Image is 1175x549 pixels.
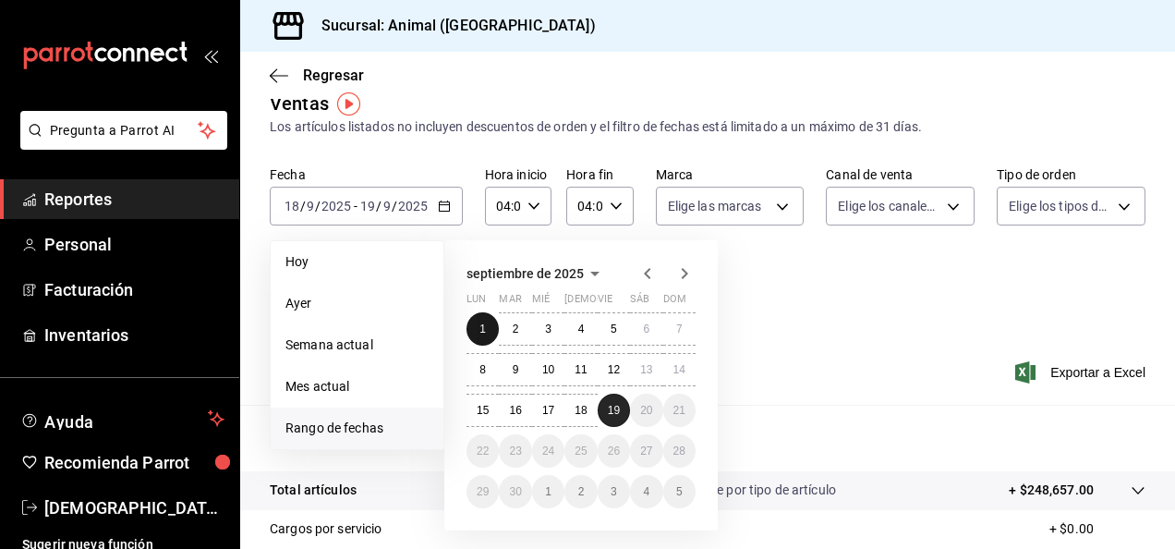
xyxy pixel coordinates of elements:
[466,394,499,427] button: 15 de septiembre de 2025
[13,134,227,153] a: Pregunta a Parrot AI
[545,485,551,498] abbr: 1 de octubre de 2025
[44,232,224,257] span: Personal
[321,199,352,213] input: ----
[542,445,554,457] abbr: 24 de septiembre de 2025
[643,323,649,335] abbr: 6 de septiembre de 2025
[532,434,564,468] button: 24 de septiembre de 2025
[479,363,486,376] abbr: 8 de septiembre de 2025
[532,312,564,346] button: 3 de septiembre de 2025
[20,111,227,150] button: Pregunta a Parrot AI
[608,404,620,417] abbr: 19 de septiembre de 2025
[640,404,652,417] abbr: 20 de septiembre de 2025
[663,312,696,346] button: 7 de septiembre de 2025
[564,475,597,508] button: 2 de octubre de 2025
[303,67,364,84] span: Regresar
[640,363,652,376] abbr: 13 de septiembre de 2025
[656,168,805,181] label: Marca
[608,363,620,376] abbr: 12 de septiembre de 2025
[676,323,683,335] abbr: 7 de septiembre de 2025
[1049,519,1145,539] p: + $0.00
[270,90,329,117] div: Ventas
[578,323,585,335] abbr: 4 de septiembre de 2025
[663,394,696,427] button: 21 de septiembre de 2025
[466,262,606,285] button: septiembre de 2025
[663,434,696,468] button: 28 de septiembre de 2025
[44,408,200,430] span: Ayuda
[270,481,357,500] p: Total artículos
[509,445,521,457] abbr: 23 de septiembre de 2025
[630,434,662,468] button: 27 de septiembre de 2025
[485,168,551,181] label: Hora inicio
[337,92,360,116] img: Tooltip marker
[285,419,429,438] span: Rango de fechas
[564,353,597,386] button: 11 de septiembre de 2025
[575,445,587,457] abbr: 25 de septiembre de 2025
[630,475,662,508] button: 4 de octubre de 2025
[598,312,630,346] button: 5 de septiembre de 2025
[354,199,357,213] span: -
[838,197,940,215] span: Elige los canales de venta
[532,394,564,427] button: 17 de septiembre de 2025
[285,335,429,355] span: Semana actual
[564,293,673,312] abbr: jueves
[630,353,662,386] button: 13 de septiembre de 2025
[532,353,564,386] button: 10 de septiembre de 2025
[513,363,519,376] abbr: 9 de septiembre de 2025
[499,353,531,386] button: 9 de septiembre de 2025
[640,445,652,457] abbr: 27 de septiembre de 2025
[466,475,499,508] button: 29 de septiembre de 2025
[509,485,521,498] abbr: 30 de septiembre de 2025
[392,199,397,213] span: /
[44,187,224,212] span: Reportes
[630,394,662,427] button: 20 de septiembre de 2025
[663,475,696,508] button: 5 de octubre de 2025
[826,168,975,181] label: Canal de venta
[575,404,587,417] abbr: 18 de septiembre de 2025
[466,312,499,346] button: 1 de septiembre de 2025
[513,323,519,335] abbr: 2 de septiembre de 2025
[668,197,762,215] span: Elige las marcas
[532,475,564,508] button: 1 de octubre de 2025
[643,485,649,498] abbr: 4 de octubre de 2025
[509,404,521,417] abbr: 16 de septiembre de 2025
[382,199,392,213] input: --
[50,121,199,140] span: Pregunta a Parrot AI
[466,353,499,386] button: 8 de septiembre de 2025
[203,48,218,63] button: open_drawer_menu
[284,199,300,213] input: --
[285,294,429,313] span: Ayer
[1009,197,1111,215] span: Elige los tipos de orden
[545,323,551,335] abbr: 3 de septiembre de 2025
[598,434,630,468] button: 26 de septiembre de 2025
[578,485,585,498] abbr: 2 de octubre de 2025
[1019,361,1145,384] button: Exportar a Excel
[44,495,224,520] span: [DEMOGRAPHIC_DATA][PERSON_NAME]
[307,15,596,37] h3: Sucursal: Animal ([GEOGRAPHIC_DATA])
[499,293,521,312] abbr: martes
[477,485,489,498] abbr: 29 de septiembre de 2025
[499,475,531,508] button: 30 de septiembre de 2025
[575,363,587,376] abbr: 11 de septiembre de 2025
[285,252,429,272] span: Hoy
[376,199,382,213] span: /
[397,199,429,213] input: ----
[270,168,463,181] label: Fecha
[598,394,630,427] button: 19 de septiembre de 2025
[564,394,597,427] button: 18 de septiembre de 2025
[306,199,315,213] input: --
[598,353,630,386] button: 12 de septiembre de 2025
[1009,481,1094,500] p: + $248,657.00
[499,394,531,427] button: 16 de septiembre de 2025
[466,266,584,281] span: septiembre de 2025
[598,475,630,508] button: 3 de octubre de 2025
[598,293,612,312] abbr: viernes
[611,323,617,335] abbr: 5 de septiembre de 2025
[499,312,531,346] button: 2 de septiembre de 2025
[300,199,306,213] span: /
[532,293,550,312] abbr: miércoles
[542,363,554,376] abbr: 10 de septiembre de 2025
[564,434,597,468] button: 25 de septiembre de 2025
[270,67,364,84] button: Regresar
[44,277,224,302] span: Facturación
